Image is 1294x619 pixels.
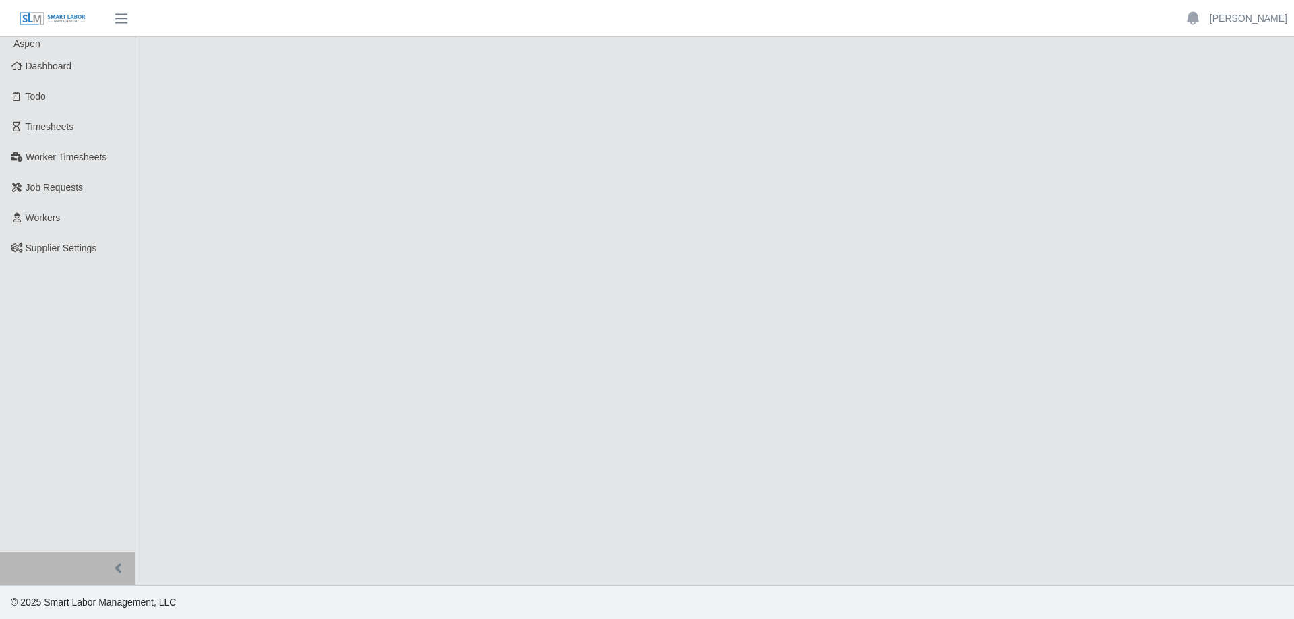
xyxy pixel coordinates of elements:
span: Todo [26,91,46,102]
a: [PERSON_NAME] [1210,11,1287,26]
span: Job Requests [26,182,84,193]
span: Supplier Settings [26,242,97,253]
span: Aspen [13,38,40,49]
span: © 2025 Smart Labor Management, LLC [11,597,176,608]
span: Worker Timesheets [26,152,106,162]
span: Dashboard [26,61,72,71]
span: Timesheets [26,121,74,132]
img: SLM Logo [19,11,86,26]
span: Workers [26,212,61,223]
